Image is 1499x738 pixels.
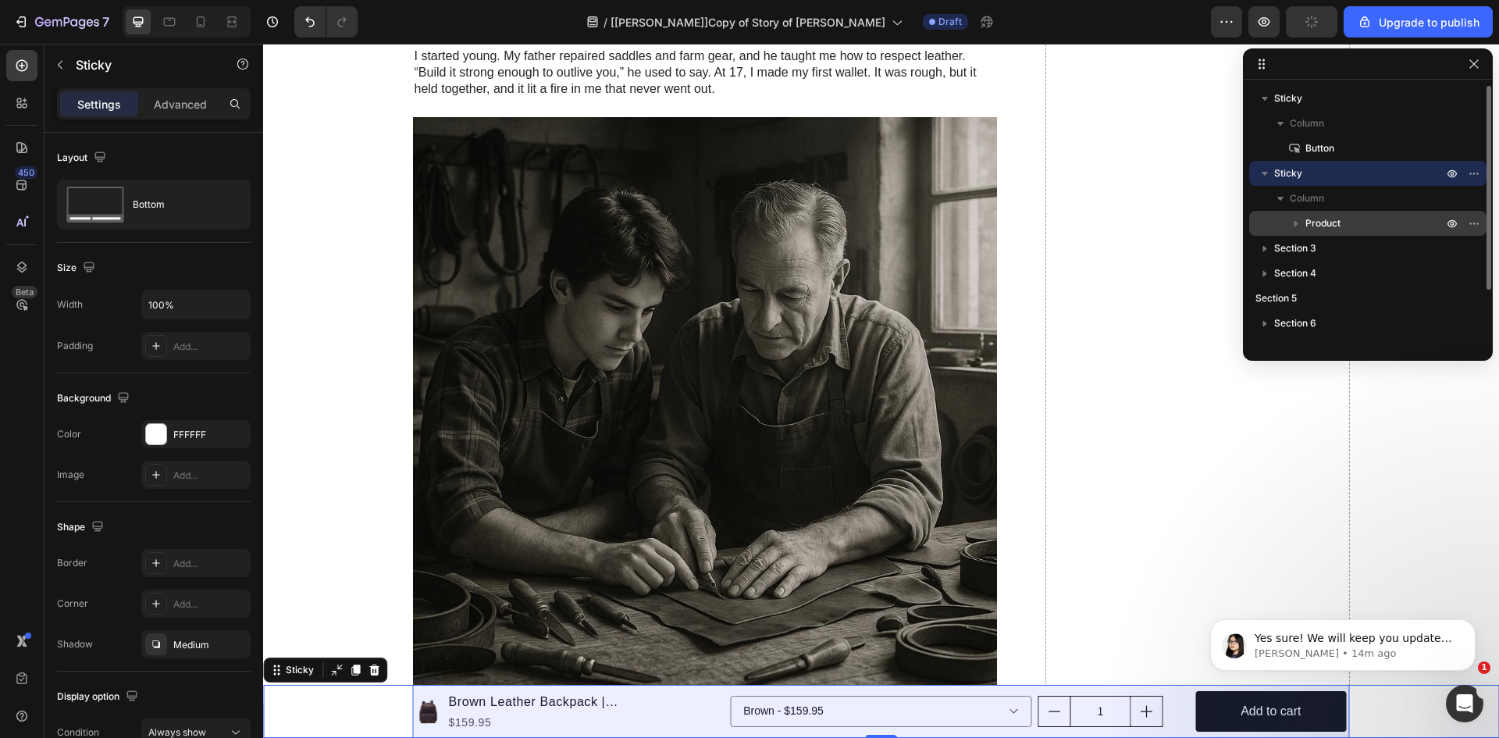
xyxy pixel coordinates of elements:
[1274,316,1316,331] span: Section 6
[57,517,107,538] div: Shape
[776,653,807,683] button: decrement
[150,73,734,658] img: gempages_583495028484080552-8d56902f-0239-4a7d-ad93-c3fcde68e0bf.jpg
[15,166,37,179] div: 450
[57,148,109,169] div: Layout
[57,637,93,651] div: Shadow
[1305,141,1334,156] span: Button
[294,6,358,37] div: Undo/Redo
[1274,340,1316,356] span: Section 7
[1187,586,1499,696] iframe: Intercom notifications message
[1274,166,1302,181] span: Sticky
[263,44,1499,738] iframe: Design area
[57,556,87,570] div: Border
[57,427,81,441] div: Color
[1478,661,1490,674] span: 1
[154,96,207,112] p: Advanced
[142,291,250,319] input: Auto
[76,55,208,74] p: Sticky
[57,468,84,482] div: Image
[1274,241,1316,256] span: Section 3
[173,428,247,442] div: FFFFFF
[20,619,54,633] div: Sticky
[1290,116,1324,131] span: Column
[57,388,133,409] div: Background
[938,15,962,29] span: Draft
[57,298,83,312] div: Width
[57,686,141,708] div: Display option
[977,657,1038,679] div: Add to cart
[868,653,899,683] button: increment
[1446,685,1483,722] iframe: Intercom live chat
[151,5,732,53] p: I started young. My father repaired saddles and farm gear, and he taught me how to respect leathe...
[6,6,116,37] button: 7
[1274,91,1302,106] span: Sticky
[57,597,88,611] div: Corner
[173,557,247,571] div: Add...
[1344,6,1493,37] button: Upgrade to publish
[133,187,228,223] div: Bottom
[57,339,93,353] div: Padding
[173,340,247,354] div: Add...
[1255,291,1297,306] span: Section 5
[611,14,885,30] span: [[PERSON_NAME]]Copy of Story of [PERSON_NAME]
[173,638,247,652] div: Medium
[173,597,247,611] div: Add...
[1290,191,1324,206] span: Column
[1305,216,1341,231] span: Product
[604,14,607,30] span: /
[77,96,121,112] p: Settings
[932,647,1083,689] button: Add to cart
[102,12,109,31] p: 7
[12,286,37,298] div: Beta
[148,726,206,738] span: Always show
[173,469,247,483] div: Add...
[1274,266,1316,281] span: Section 4
[57,258,98,279] div: Size
[807,653,868,683] input: quantity
[1357,14,1479,30] div: Upgrade to publish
